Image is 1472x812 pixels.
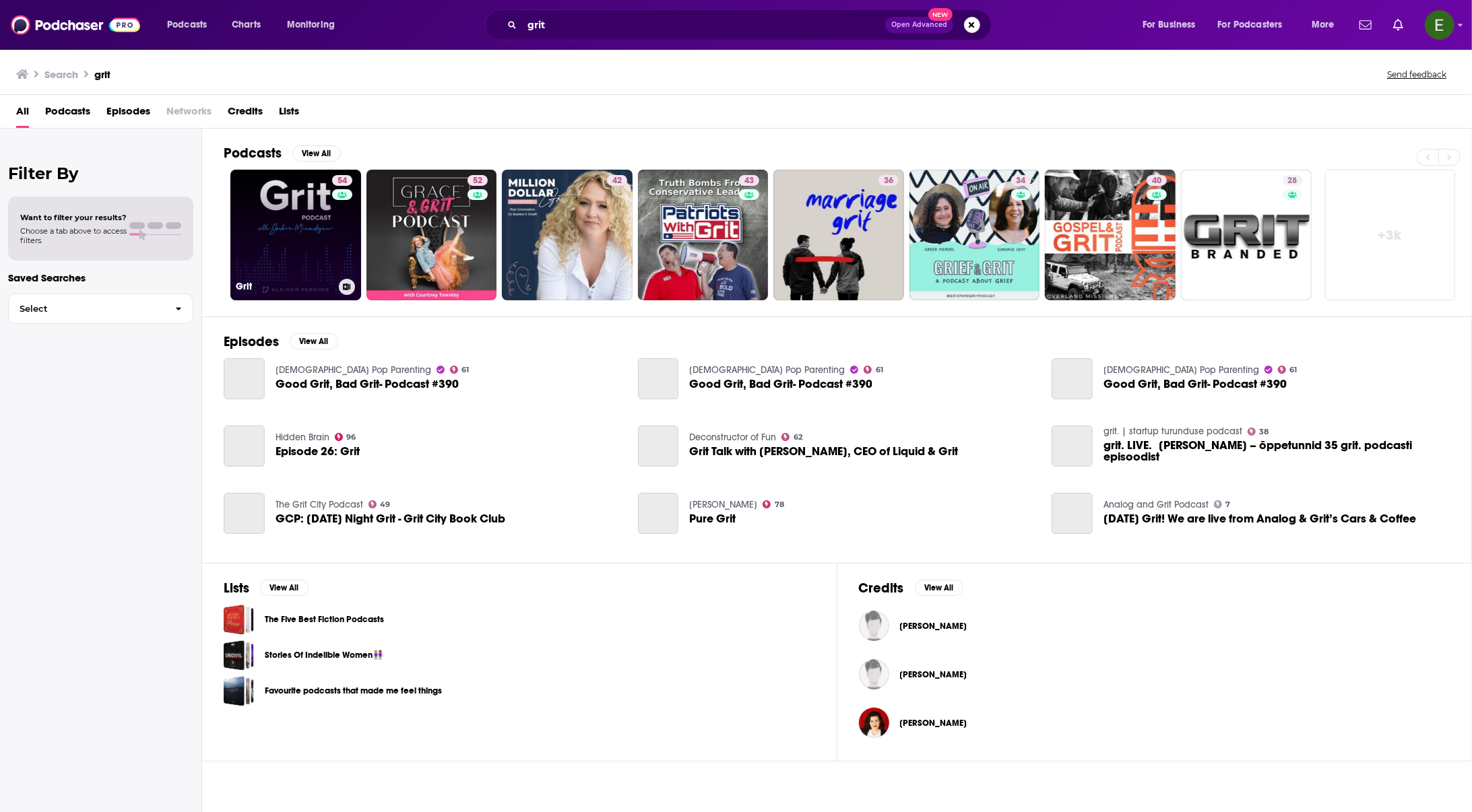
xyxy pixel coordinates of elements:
span: 7 [1226,502,1231,508]
a: GCP: Saturday Night Grit - Grit City Book Club [276,513,505,525]
button: open menu [158,14,224,36]
a: Pure Grit [638,493,679,534]
a: 54 [332,175,352,186]
button: open menu [278,14,352,36]
span: Stories Of Indelible Women👩🏼‍🤝‍👩🏽 [224,640,254,671]
span: For Business [1143,15,1196,34]
a: Zen Pop Parenting [689,364,845,376]
span: 38 [1260,429,1269,435]
a: Kyle Gritchen [900,669,967,680]
a: All [16,100,29,128]
a: Podcasts [45,100,90,128]
span: 61 [1290,367,1298,373]
span: Logged in as Emily.Kaplan [1425,10,1454,40]
h2: Podcasts [224,145,282,162]
a: Grit Talk with Brett Nowak, CEO of Liquid & Grit [689,446,958,457]
a: Sunday Grit! We are live from Analog & Grit’s Cars & Coffee [1052,493,1093,534]
span: 96 [346,434,356,440]
a: 34 [1011,175,1031,186]
a: +3k [1325,170,1456,300]
span: More [1312,15,1335,34]
a: 54Grit [230,170,361,300]
span: Monitoring [287,15,335,34]
a: 43 [638,170,769,300]
span: Charts [232,15,261,34]
a: Credits [228,100,263,128]
span: Networks [166,100,212,128]
a: Lists [279,100,299,128]
a: Zen Pop Parenting [276,364,431,376]
a: Deconstructor of Fun [689,432,776,443]
a: Favourite podcasts that made me feel things [224,676,254,706]
button: Show profile menu [1425,10,1454,40]
span: 49 [380,502,390,508]
button: open menu [1302,14,1351,36]
span: 54 [338,174,347,188]
h2: Filter By [8,164,193,183]
a: 38 [1248,428,1269,436]
a: EpisodesView All [224,333,338,350]
a: The Five Best Fiction Podcasts [224,605,254,635]
span: 61 [876,367,883,373]
button: open menu [1209,14,1302,36]
a: 43 [739,175,759,186]
a: grit. LIVE. Marelle Ellen ja Andreas Unt – õppetunnid 35 grit. podcasti episoodist [1052,426,1093,467]
span: Pure Grit [689,513,736,525]
a: Hidden Brain [276,432,329,443]
a: The Five Best Fiction Podcasts [265,612,384,627]
span: Open Advanced [891,22,947,28]
a: Episode 26: Grit [224,426,265,467]
a: Show notifications dropdown [1388,13,1409,36]
img: User Profile [1425,10,1454,40]
span: [PERSON_NAME] [900,718,967,729]
span: For Podcasters [1218,15,1283,34]
a: Show notifications dropdown [1354,13,1377,36]
a: 34 [909,170,1040,300]
button: Open AdvancedNew [885,17,953,33]
a: Charts [223,14,269,36]
button: open menu [1133,14,1213,36]
button: Megan GrittiMegan Gritti [859,605,1450,648]
button: View All [290,333,338,349]
a: Good Grit, Bad Grit- Podcast #390 [1103,378,1287,390]
span: 43 [744,174,754,188]
a: Christine Gritmon [900,718,967,729]
a: 52 [366,170,497,300]
a: 49 [369,500,391,508]
a: ListsView All [224,580,309,597]
span: [PERSON_NAME] [900,621,967,632]
a: Zen Pop Parenting [1103,364,1259,376]
a: CreditsView All [859,580,963,597]
img: Megan Gritti [859,611,889,641]
span: Podcasts [167,15,207,34]
span: 40 [1152,174,1161,188]
span: grit. LIVE. [PERSON_NAME] – õppetunnid 35 grit. podcasti episoodist [1103,440,1450,463]
span: Grit Talk with [PERSON_NAME], CEO of Liquid & Grit [689,446,958,457]
div: Search podcasts, credits, & more... [498,9,1004,40]
h2: Episodes [224,333,279,350]
p: Saved Searches [8,271,193,284]
a: Episode 26: Grit [276,446,360,457]
span: Choose a tab above to access filters. [20,226,127,245]
a: Good Grit, Bad Grit- Podcast #390 [224,358,265,399]
a: Grit Talk with Brett Nowak, CEO of Liquid & Grit [638,426,679,467]
span: New [928,8,953,21]
a: Christine Gritmon [859,708,889,738]
span: 62 [794,434,802,440]
a: 61 [450,366,470,374]
a: Sunday Grit! We are live from Analog & Grit’s Cars & Coffee [1103,513,1416,525]
a: Good Grit, Bad Grit- Podcast #390 [689,378,872,390]
a: Analog and Grit Podcast [1103,499,1209,510]
button: Select [8,294,193,324]
a: Megan Gritti [900,621,967,632]
a: Good Grit, Bad Grit- Podcast #390 [276,378,459,390]
a: Kyle Gritchen [859,659,889,689]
